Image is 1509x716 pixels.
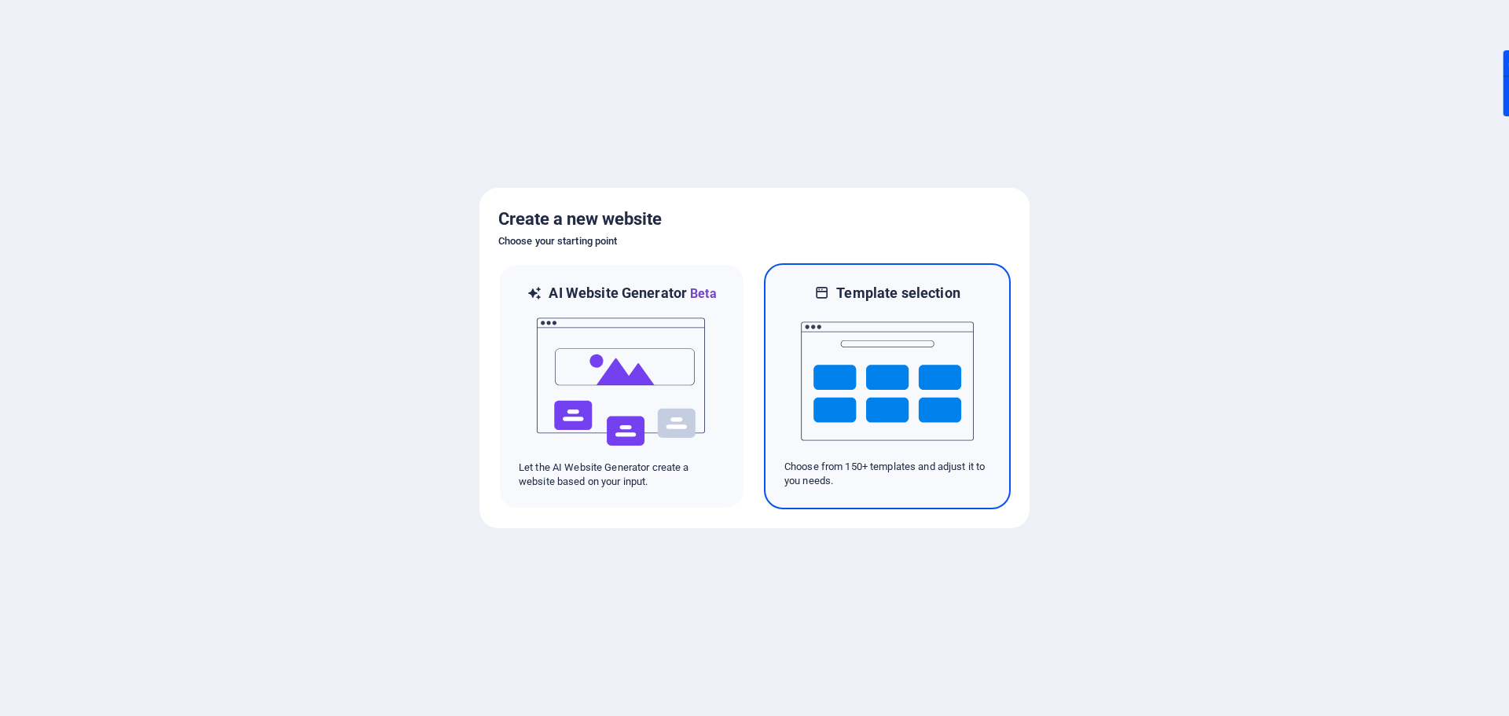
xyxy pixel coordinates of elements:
[784,460,990,488] p: Choose from 150+ templates and adjust it to you needs.
[519,461,725,489] p: Let the AI Website Generator create a website based on your input.
[836,284,960,303] h6: Template selection
[535,303,708,461] img: ai
[498,207,1011,232] h5: Create a new website
[549,284,716,303] h6: AI Website Generator
[764,263,1011,509] div: Template selectionChoose from 150+ templates and adjust it to you needs.
[498,232,1011,251] h6: Choose your starting point
[687,286,717,301] span: Beta
[498,263,745,509] div: AI Website GeneratorBetaaiLet the AI Website Generator create a website based on your input.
